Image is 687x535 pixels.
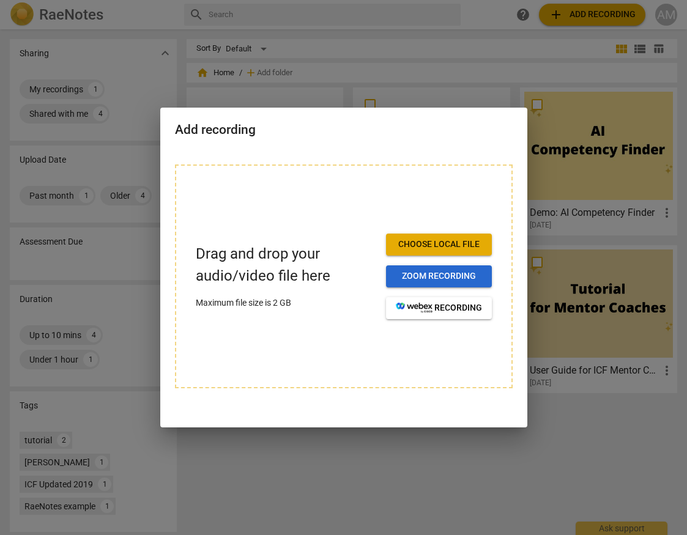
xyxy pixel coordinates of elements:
[396,238,482,251] span: Choose local file
[175,122,513,138] h2: Add recording
[196,243,376,286] p: Drag and drop your audio/video file here
[396,302,482,314] span: recording
[386,297,492,319] button: recording
[196,297,376,309] p: Maximum file size is 2 GB
[386,265,492,287] button: Zoom recording
[396,270,482,282] span: Zoom recording
[386,234,492,256] button: Choose local file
